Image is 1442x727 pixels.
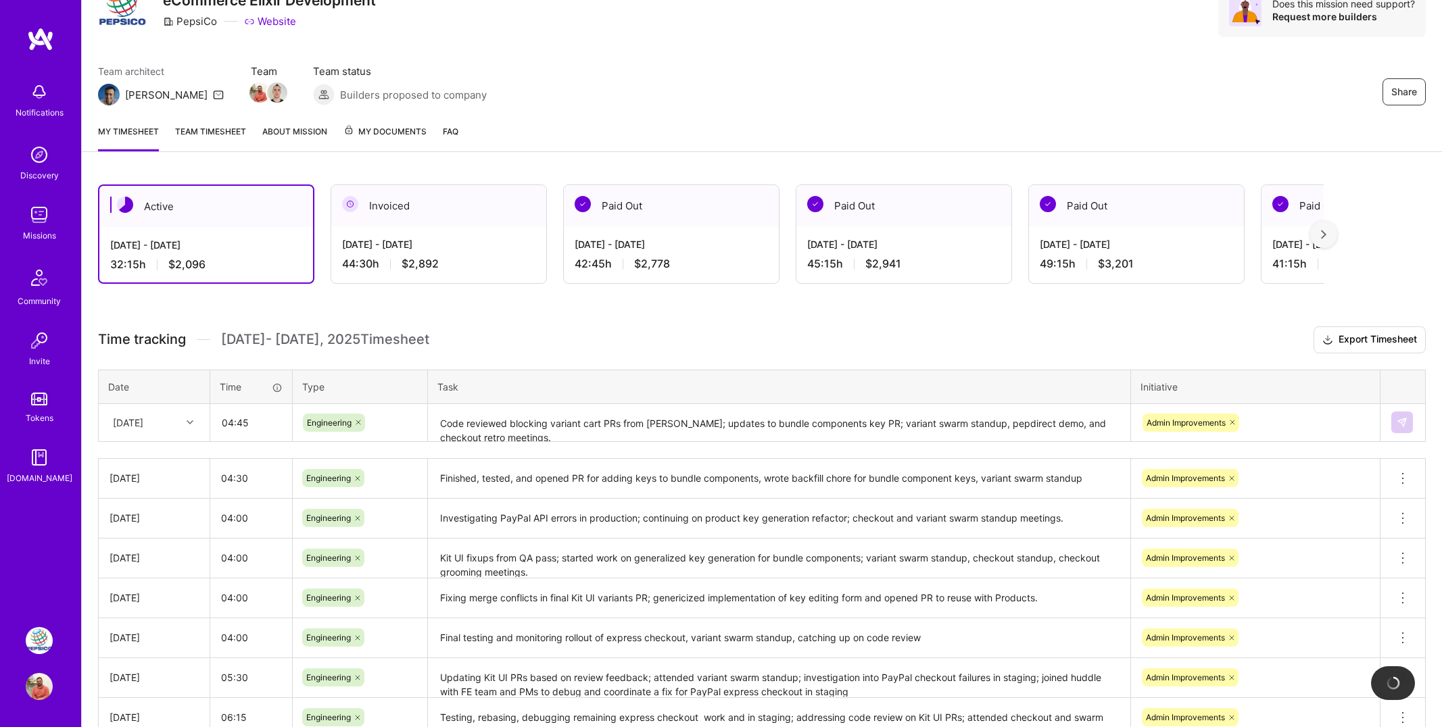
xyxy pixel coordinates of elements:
[807,196,823,212] img: Paid Out
[110,630,199,645] div: [DATE]
[1040,257,1233,271] div: 49:15 h
[429,620,1129,657] textarea: Final testing and monitoring rollout of express checkout, variant swarm standup, catching up on c...
[29,354,50,368] div: Invite
[175,124,246,151] a: Team timesheet
[796,185,1011,226] div: Paid Out
[306,553,351,563] span: Engineering
[343,124,427,151] a: My Documents
[26,141,53,168] img: discovery
[306,473,351,483] span: Engineering
[98,84,120,105] img: Team Architect
[1383,78,1426,105] button: Share
[1314,326,1426,353] button: Export Timesheet
[210,580,292,616] input: HH:MM
[1397,417,1408,428] img: Submit
[1146,593,1225,603] span: Admin Improvements
[313,84,335,105] img: Builders proposed to company
[268,81,286,104] a: Team Member Avatar
[807,237,1001,251] div: [DATE] - [DATE]
[26,78,53,105] img: bell
[110,551,199,565] div: [DATE]
[1322,333,1333,347] i: icon Download
[306,632,351,643] span: Engineering
[110,257,302,272] div: 32:15 h
[267,82,287,103] img: Team Member Avatar
[340,88,487,102] span: Builders proposed to company
[23,261,55,294] img: Community
[634,257,670,271] span: $2,778
[1040,237,1233,251] div: [DATE] - [DATE]
[110,670,199,684] div: [DATE]
[26,627,53,654] img: PepsiCo: eCommerce Elixir Development
[342,257,535,271] div: 44:30 h
[210,460,292,496] input: HH:MM
[20,168,59,182] div: Discovery
[16,105,64,120] div: Notifications
[342,237,535,251] div: [DATE] - [DATE]
[342,196,358,212] img: Invoiced
[110,591,199,605] div: [DATE]
[18,294,61,308] div: Community
[168,257,206,272] span: $2,096
[1040,196,1056,212] img: Paid Out
[187,419,193,426] i: icon Chevron
[306,593,351,603] span: Engineering
[213,89,224,100] i: icon Mail
[22,673,56,700] a: User Avatar
[1384,674,1401,692] img: loading
[443,124,458,151] a: FAQ
[211,405,291,441] input: HH:MM
[428,370,1131,403] th: Task
[429,540,1129,577] textarea: Kit UI fixups from QA pass; started work on generalized key generation for bundle components; var...
[220,380,283,394] div: Time
[98,64,224,78] span: Team architect
[26,327,53,354] img: Invite
[575,237,768,251] div: [DATE] - [DATE]
[865,257,901,271] span: $2,941
[564,185,779,226] div: Paid Out
[27,27,54,51] img: logo
[110,238,302,252] div: [DATE] - [DATE]
[117,197,133,213] img: Active
[26,411,53,425] div: Tokens
[429,580,1129,617] textarea: Fixing merge conflicts in final Kit UI variants PR; genericized implementation of key editing for...
[807,257,1001,271] div: 45:15 h
[163,14,217,28] div: PepsiCo
[1321,230,1326,239] img: right
[429,500,1129,537] textarea: Investigating PayPal API errors in production; continuing on product key generation refactor; che...
[125,88,208,102] div: [PERSON_NAME]
[22,627,56,654] a: PepsiCo: eCommerce Elixir Development
[210,540,292,576] input: HH:MM
[1029,185,1244,226] div: Paid Out
[1146,513,1225,523] span: Admin Improvements
[1146,712,1225,722] span: Admin Improvements
[99,370,210,403] th: Date
[402,257,439,271] span: $2,892
[429,405,1129,441] textarea: Code reviewed blocking variant cart PRs from [PERSON_NAME]; updates to bundle components key PR; ...
[251,81,268,104] a: Team Member Avatar
[429,460,1129,497] textarea: Finished, tested, and opened PR for adding keys to bundle components, wrote backfill chore for bu...
[1146,672,1225,682] span: Admin Improvements
[110,511,199,525] div: [DATE]
[306,712,351,722] span: Engineering
[1098,257,1134,271] span: $3,201
[313,64,487,78] span: Team status
[307,418,352,428] span: Engineering
[23,228,56,243] div: Missions
[262,124,327,151] a: About Mission
[244,14,296,28] a: Website
[210,500,292,536] input: HH:MM
[163,16,174,27] i: icon CompanyGray
[99,186,313,227] div: Active
[343,124,427,139] span: My Documents
[113,416,143,430] div: [DATE]
[210,659,292,695] input: HH:MM
[1391,411,1414,433] div: null
[1272,10,1415,23] div: Request more builders
[26,673,53,700] img: User Avatar
[1146,473,1225,483] span: Admin Improvements
[26,444,53,471] img: guide book
[1272,196,1289,212] img: Paid Out
[331,185,546,226] div: Invoiced
[306,672,351,682] span: Engineering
